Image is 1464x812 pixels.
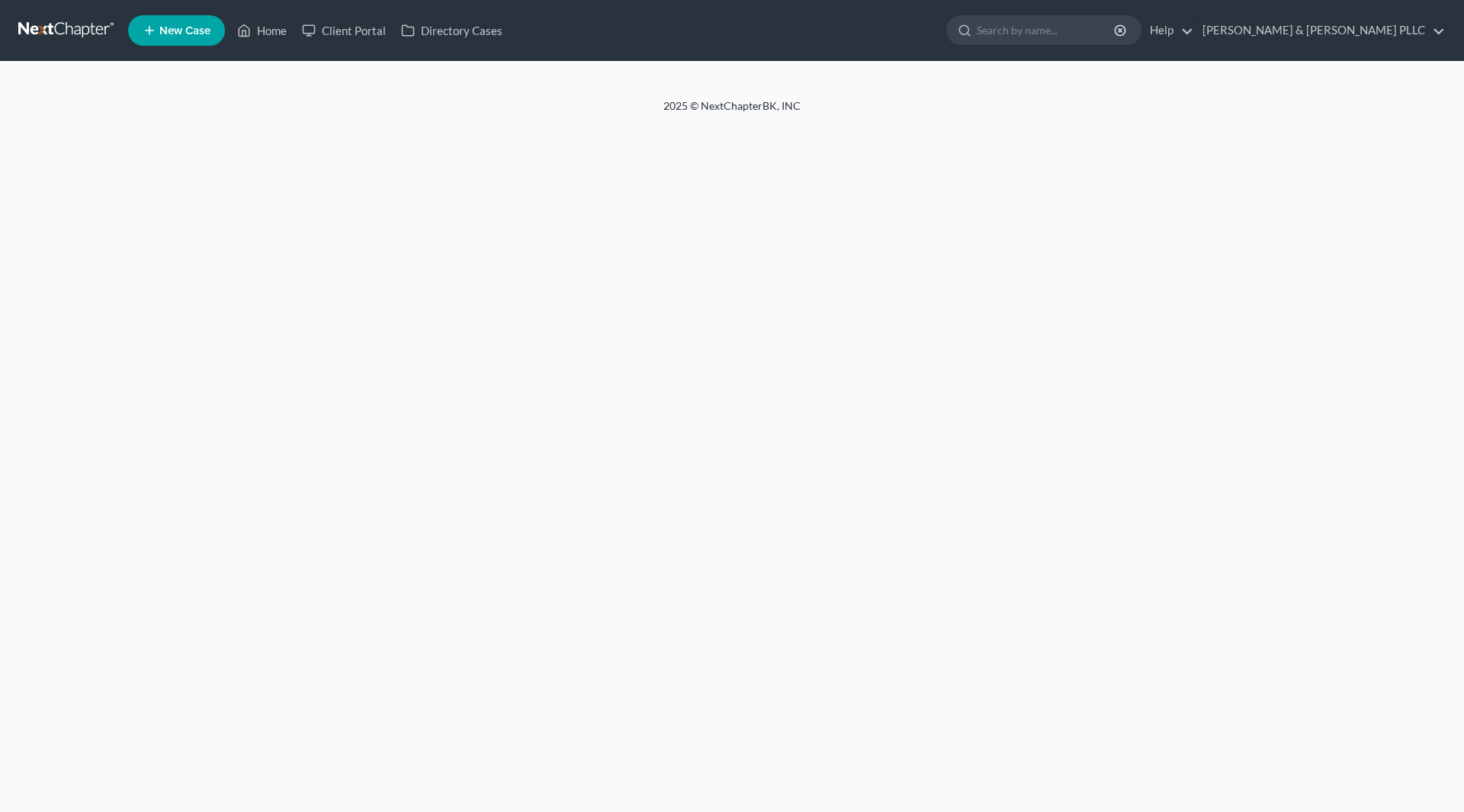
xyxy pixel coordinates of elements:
a: Home [230,17,294,44]
a: Help [1142,17,1193,44]
span: New Case [159,25,210,37]
a: Directory Cases [393,17,510,44]
input: Search by name... [977,16,1116,44]
div: 2025 © NextChapterBK, INC [297,98,1167,126]
a: Client Portal [294,17,393,44]
a: [PERSON_NAME] & [PERSON_NAME] PLLC [1195,17,1445,44]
